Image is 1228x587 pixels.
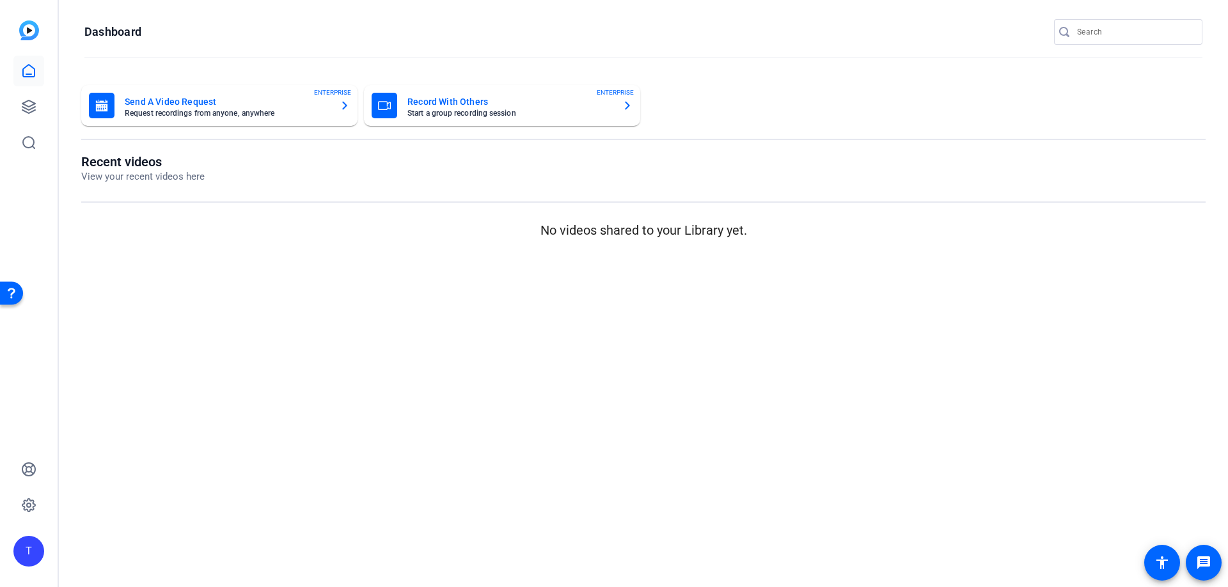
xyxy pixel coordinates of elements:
[19,20,39,40] img: blue-gradient.svg
[81,169,205,184] p: View your recent videos here
[1196,555,1211,570] mat-icon: message
[407,109,612,117] mat-card-subtitle: Start a group recording session
[81,85,358,126] button: Send A Video RequestRequest recordings from anyone, anywhereENTERPRISE
[314,88,351,97] span: ENTERPRISE
[597,88,634,97] span: ENTERPRISE
[125,109,329,117] mat-card-subtitle: Request recordings from anyone, anywhere
[125,94,329,109] mat-card-title: Send A Video Request
[81,221,1206,240] p: No videos shared to your Library yet.
[13,536,44,567] div: T
[364,85,640,126] button: Record With OthersStart a group recording sessionENTERPRISE
[1077,24,1192,40] input: Search
[407,94,612,109] mat-card-title: Record With Others
[1154,555,1170,570] mat-icon: accessibility
[84,24,141,40] h1: Dashboard
[81,154,205,169] h1: Recent videos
